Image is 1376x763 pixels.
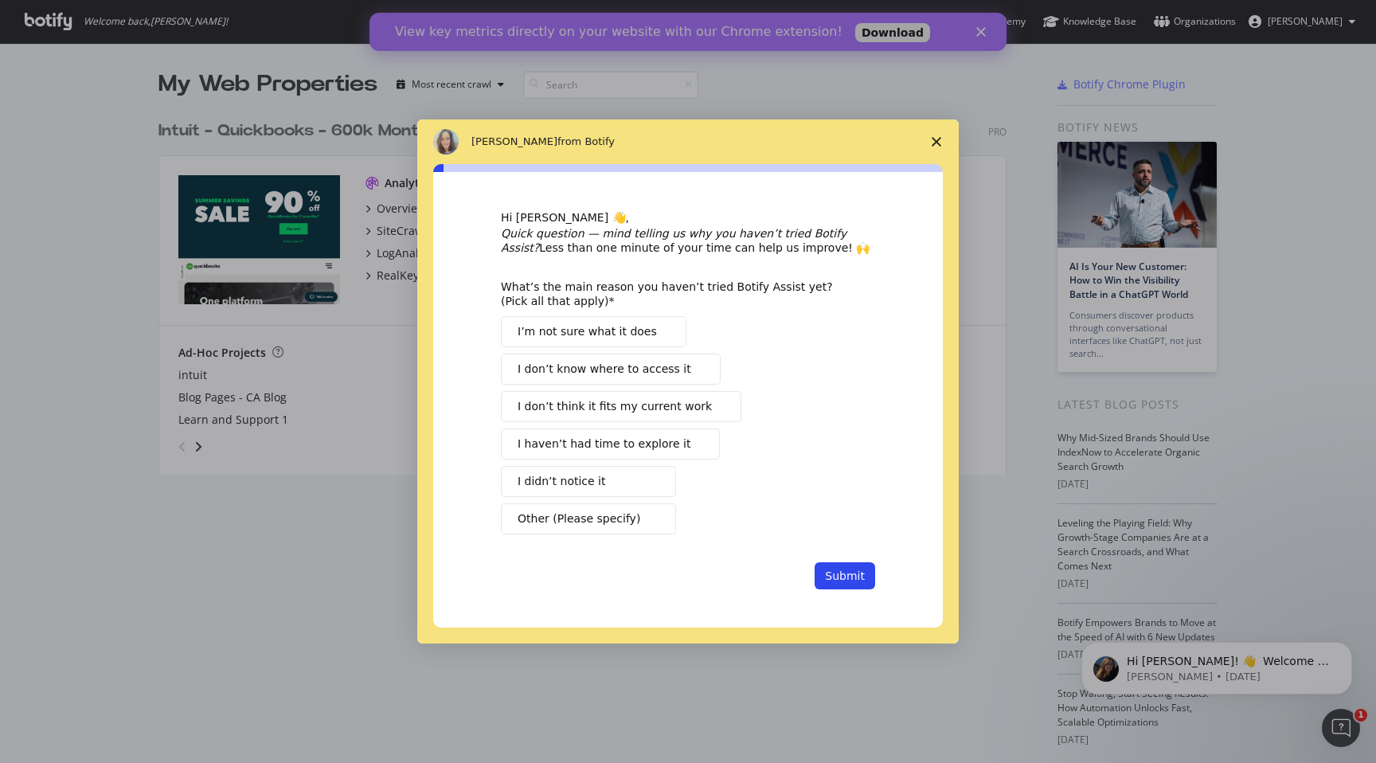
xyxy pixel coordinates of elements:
[471,135,557,147] span: [PERSON_NAME]
[518,473,605,490] span: I didn’t notice it
[914,119,959,164] span: Close survey
[501,280,851,308] div: What’s the main reason you haven’t tried Botify Assist yet? (Pick all that apply)
[501,391,741,422] button: I don’t think it fits my current work
[24,33,295,86] div: message notification from Laura, 17w ago. Hi Roy! 👋 Welcome to Botify chat support! Have a questi...
[501,428,720,460] button: I haven’t had time to explore it
[36,48,61,73] img: Profile image for Laura
[501,503,676,534] button: Other (Please specify)
[501,227,846,254] i: Quick question — mind telling us why you haven’t tried Botify Assist?
[518,398,712,415] span: I don’t think it fits my current work
[501,210,875,226] div: Hi [PERSON_NAME] 👋,
[607,14,623,24] div: Close
[69,61,275,76] p: Message from Laura, sent 17w ago
[815,562,875,589] button: Submit
[486,10,561,29] a: Download
[518,436,690,452] span: I haven’t had time to explore it
[557,135,615,147] span: from Botify
[69,45,275,61] p: Hi [PERSON_NAME]! 👋 Welcome to Botify chat support! Have a question? Reply to this message and ou...
[501,354,721,385] button: I don’t know where to access it
[25,11,473,27] div: View key metrics directly on your website with our Chrome extension!
[501,226,875,255] div: Less than one minute of your time can help us improve! 🙌
[501,466,676,497] button: I didn’t notice it
[518,361,691,378] span: I don’t know where to access it
[518,323,657,340] span: I’m not sure what it does
[501,316,686,347] button: I’m not sure what it does
[518,511,640,527] span: Other (Please specify)
[433,129,459,155] img: Profile image for Colleen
